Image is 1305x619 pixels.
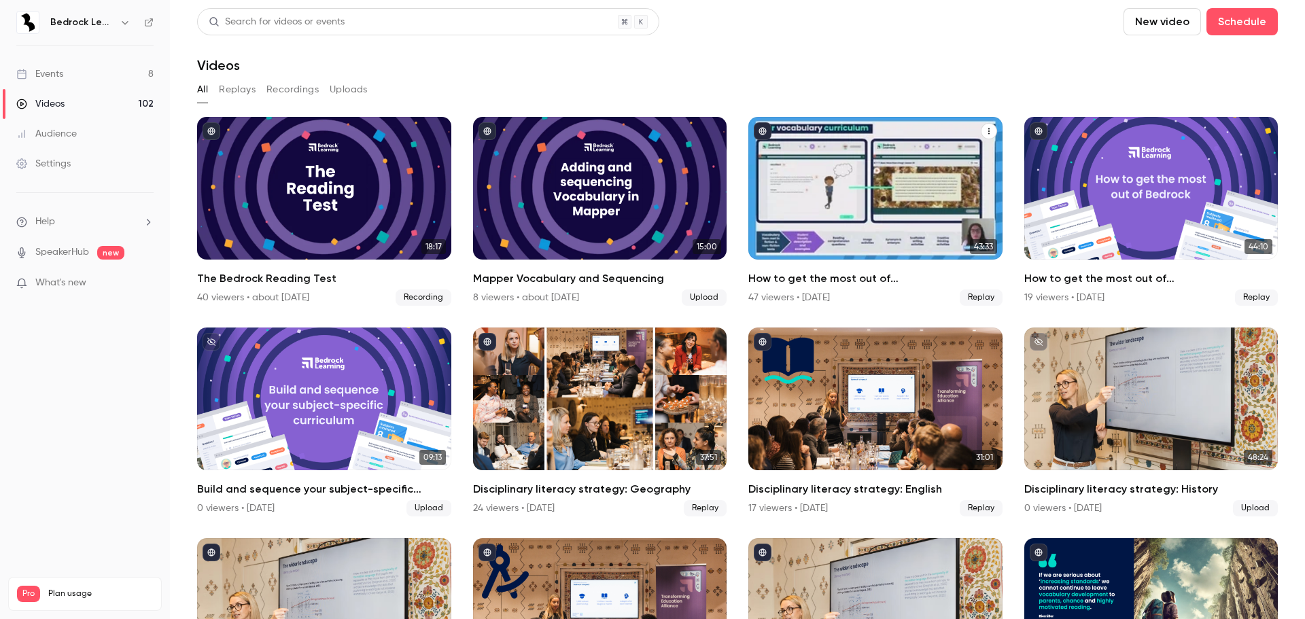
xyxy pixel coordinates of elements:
span: Replay [684,500,727,516]
h2: Disciplinary literacy strategy: Geography [473,481,727,497]
span: Pro [17,586,40,602]
div: 19 viewers • [DATE] [1024,291,1104,304]
h2: Build and sequence your subject-specific curriculum [197,481,451,497]
h2: The Bedrock Reading Test [197,270,451,287]
div: 47 viewers • [DATE] [748,291,830,304]
h2: Disciplinary literacy strategy: English [748,481,1003,497]
h2: Mapper Vocabulary and Sequencing [473,270,727,287]
div: 40 viewers • about [DATE] [197,291,309,304]
button: unpublished [203,333,220,351]
div: 0 viewers • [DATE] [197,501,275,515]
span: What's new [35,276,86,290]
button: Schedule [1206,8,1278,35]
div: 0 viewers • [DATE] [1024,501,1102,515]
li: Build and sequence your subject-specific curriculum [197,328,451,516]
div: Search for videos or events [209,15,345,29]
button: Uploads [330,79,368,101]
span: Plan usage [48,588,153,599]
button: Recordings [266,79,319,101]
button: published [203,544,220,561]
div: Settings [16,157,71,171]
span: 31:01 [972,450,997,465]
li: Disciplinary literacy strategy: Geography [473,328,727,516]
div: 24 viewers • [DATE] [473,501,555,515]
span: new [97,246,124,260]
li: Disciplinary literacy strategy: History [1024,328,1278,516]
span: 37:51 [696,450,721,465]
button: published [754,333,771,351]
h2: How to get the most out of [GEOGRAPHIC_DATA] next academic year [1024,270,1278,287]
div: 8 viewers • about [DATE] [473,291,579,304]
li: How to get the most out of Bedrock next academic year [748,117,1003,306]
span: 48:24 [1244,450,1272,465]
div: Events [16,67,63,81]
a: 18:17The Bedrock Reading Test40 viewers • about [DATE]Recording [197,117,451,306]
div: 17 viewers • [DATE] [748,501,828,515]
h2: Disciplinary literacy strategy: History [1024,481,1278,497]
span: Upload [682,289,727,306]
button: Replays [219,79,256,101]
li: Disciplinary literacy strategy: English [748,328,1003,516]
a: 09:13Build and sequence your subject-specific curriculum0 viewers • [DATE]Upload [197,328,451,516]
span: Upload [406,500,451,516]
div: Audience [16,127,77,141]
span: Replay [960,500,1003,516]
li: The Bedrock Reading Test [197,117,451,306]
button: published [1030,122,1047,140]
button: published [478,122,496,140]
a: 44:10How to get the most out of [GEOGRAPHIC_DATA] next academic year19 viewers • [DATE]Replay [1024,117,1278,306]
span: 43:33 [970,239,997,254]
span: Help [35,215,55,229]
button: published [754,544,771,561]
button: published [478,544,496,561]
span: 44:10 [1245,239,1272,254]
a: 48:24Disciplinary literacy strategy: History0 viewers • [DATE]Upload [1024,328,1278,516]
a: 31:01Disciplinary literacy strategy: English17 viewers • [DATE]Replay [748,328,1003,516]
button: New video [1124,8,1201,35]
h2: How to get the most out of [GEOGRAPHIC_DATA] next academic year [748,270,1003,287]
a: 43:33How to get the most out of [GEOGRAPHIC_DATA] next academic year47 viewers • [DATE]Replay [748,117,1003,306]
a: 37:51Disciplinary literacy strategy: Geography24 viewers • [DATE]Replay [473,328,727,516]
button: published [203,122,220,140]
span: 15:00 [693,239,721,254]
span: Recording [396,289,451,306]
img: Bedrock Learning [17,12,39,33]
li: How to get the most out of Bedrock next academic year [1024,117,1278,306]
button: unpublished [1030,333,1047,351]
span: Replay [1235,289,1278,306]
div: Videos [16,97,65,111]
button: published [1030,544,1047,561]
span: 18:17 [421,239,446,254]
li: help-dropdown-opener [16,215,154,229]
button: All [197,79,208,101]
li: Mapper Vocabulary and Sequencing [473,117,727,306]
button: published [754,122,771,140]
a: SpeakerHub [35,245,89,260]
h1: Videos [197,57,240,73]
span: Upload [1233,500,1278,516]
h6: Bedrock Learning [50,16,114,29]
iframe: Noticeable Trigger [137,277,154,289]
button: published [478,333,496,351]
a: 15:00Mapper Vocabulary and Sequencing8 viewers • about [DATE]Upload [473,117,727,306]
section: Videos [197,8,1278,611]
span: 09:13 [419,450,446,465]
span: Replay [960,289,1003,306]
